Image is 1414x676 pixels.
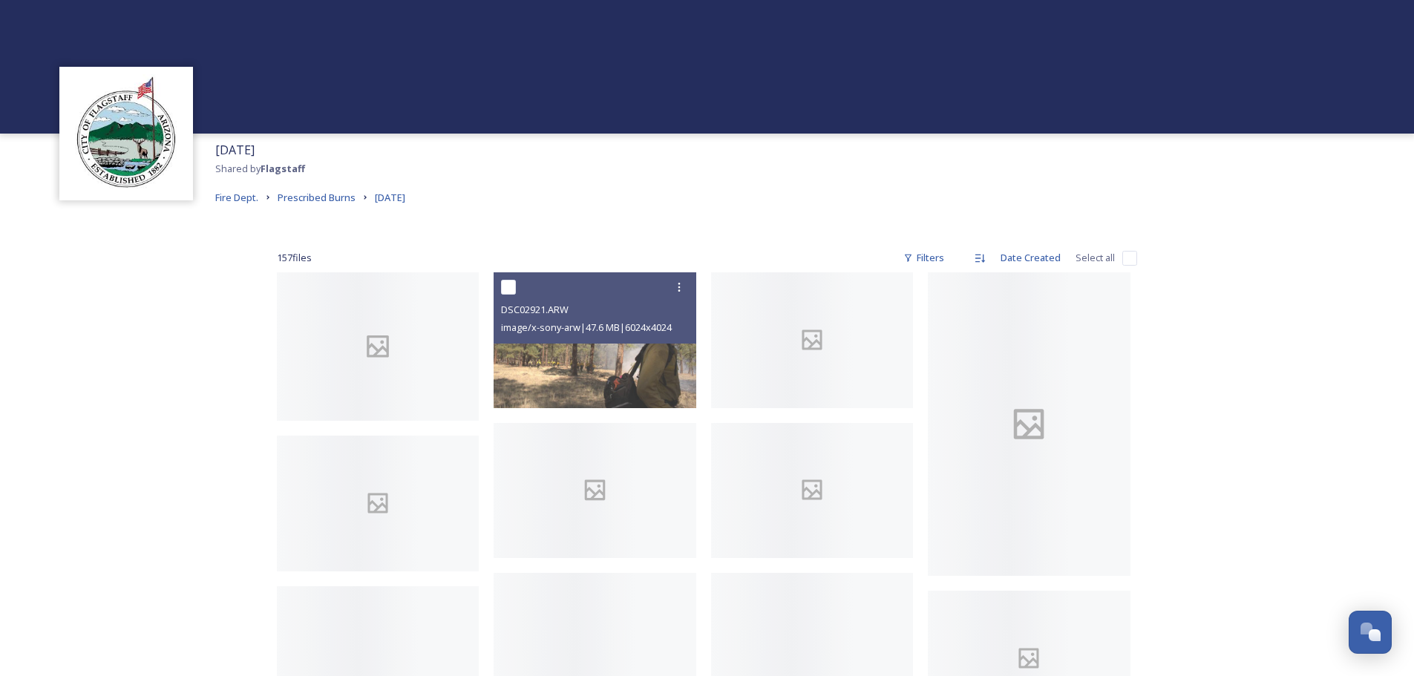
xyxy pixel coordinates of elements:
[277,251,312,265] span: 157 file s
[278,188,356,206] a: Prescribed Burns
[501,303,569,316] span: DSC02921.ARW
[67,74,186,193] img: images%20%282%29.jpeg
[215,188,258,206] a: Fire Dept.
[375,191,405,204] span: [DATE]
[215,162,305,175] span: Shared by
[278,191,356,204] span: Prescribed Burns
[375,188,405,206] a: [DATE]
[993,243,1068,272] div: Date Created
[215,191,258,204] span: Fire Dept.
[1349,611,1392,654] button: Open Chat
[896,243,952,272] div: Filters
[1076,251,1115,265] span: Select all
[501,321,672,334] span: image/x-sony-arw | 47.6 MB | 6024 x 4024
[215,142,255,158] span: [DATE]
[261,162,305,175] strong: Flagstaff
